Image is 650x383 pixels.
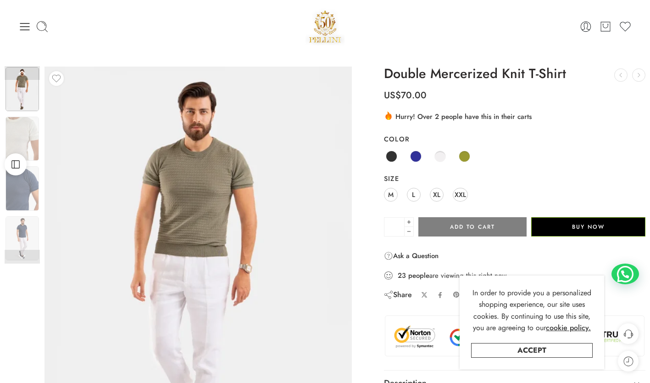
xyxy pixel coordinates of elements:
a: Accept [471,343,593,358]
a: M [384,188,398,202]
a: XL [430,188,444,202]
a: Wishlist [619,20,632,33]
span: XXL [455,188,466,201]
a: Login / Register [579,20,592,33]
img: Artboard 16 [6,216,39,260]
img: Artboard 16 [6,67,39,111]
bdi: 70.00 [384,89,427,102]
strong: 23 [398,271,406,280]
a: Pellini - [306,7,345,46]
div: are viewing this right now [384,270,645,281]
a: cookie policy. [546,322,591,334]
a: Share on X [421,292,428,299]
button: Buy Now [531,217,645,237]
input: Product quantity [384,217,405,237]
h1: Double Mercerized Knit T-Shirt [384,67,645,81]
a: L [407,188,421,202]
div: Hurry! Over 2 people have this in their carts [384,111,645,122]
a: Ask a Question [384,250,439,261]
a: XXL [453,188,468,202]
label: Size [384,174,645,183]
img: Artboard 16 [6,117,39,161]
span: XL [433,188,440,201]
span: US$ [384,89,401,102]
span: M [388,188,394,201]
span: L [412,188,415,201]
img: Trust [392,325,637,349]
a: Cart [599,20,612,33]
label: Color [384,135,645,144]
div: Share [384,290,412,300]
a: Pin on Pinterest [453,291,460,299]
a: Share on Facebook [437,292,444,299]
strong: people [408,271,429,280]
img: Artboard 16 [6,166,39,210]
img: Pellini [306,7,345,46]
span: In order to provide you a personalized shopping experience, our site uses cookies. By continuing ... [472,287,591,333]
button: Add to cart [418,217,527,237]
